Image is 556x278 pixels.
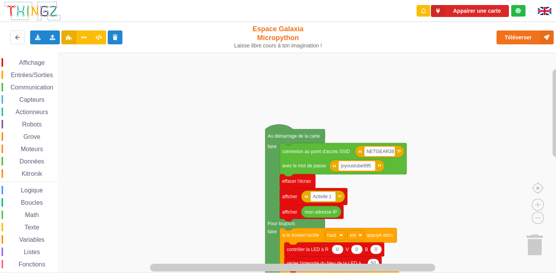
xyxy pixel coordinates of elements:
[268,144,277,149] text: faire
[366,233,393,238] text: appuyé alors
[375,247,377,252] text: 0
[282,149,350,154] text: connexion au point d'accès SSID
[268,221,295,226] text: Pour toujours
[18,96,46,103] span: Capteurs
[268,133,320,139] text: Au démarrage de la carte
[268,229,277,234] text: faire
[346,247,349,252] text: V
[371,261,376,266] text: 50
[21,121,43,128] span: Robots
[18,59,46,66] span: Affichage
[231,25,325,49] div: Espace Galaxia Micropython
[341,163,371,168] text: joyoustube995
[511,5,525,17] div: Tu es connecté au serveur de création de Thingz
[313,194,332,199] text: Activité 1
[10,72,54,78] span: Entrées/Sorties
[22,133,42,140] span: Grove
[20,199,44,206] span: Boucles
[356,247,358,252] text: 0
[366,149,394,154] text: NETGEAR38
[497,30,554,44] button: Téléverser
[24,212,40,218] span: Math
[9,84,54,91] span: Communication
[287,261,361,266] text: régler l'intensité du bleu de la LED à
[282,163,326,168] text: avec le mot de passe
[282,179,311,184] text: effacer l'écran
[350,233,356,238] text: est
[365,247,368,252] text: B
[282,209,297,215] text: afficher
[287,247,329,252] text: contrôler la LED à R
[20,146,44,152] span: Moteurs
[14,109,49,115] span: Actionneurs
[538,7,551,15] img: gb.png
[282,233,319,238] text: si le bouton tactile
[327,233,336,238] text: haut
[19,158,46,165] span: Données
[23,249,41,255] span: Listes
[23,224,40,231] span: Texte
[3,1,61,21] img: thingz_logo.png
[20,187,44,194] span: Logique
[431,5,509,17] button: Appairer une carte
[282,194,297,199] text: afficher
[20,170,43,177] span: Kitronik
[231,42,325,49] div: Laisse libre cours à ton imagination !
[17,261,46,268] span: Fonctions
[305,209,337,215] text: mon adresse IP
[18,236,46,243] span: Variables
[336,247,339,252] text: 0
